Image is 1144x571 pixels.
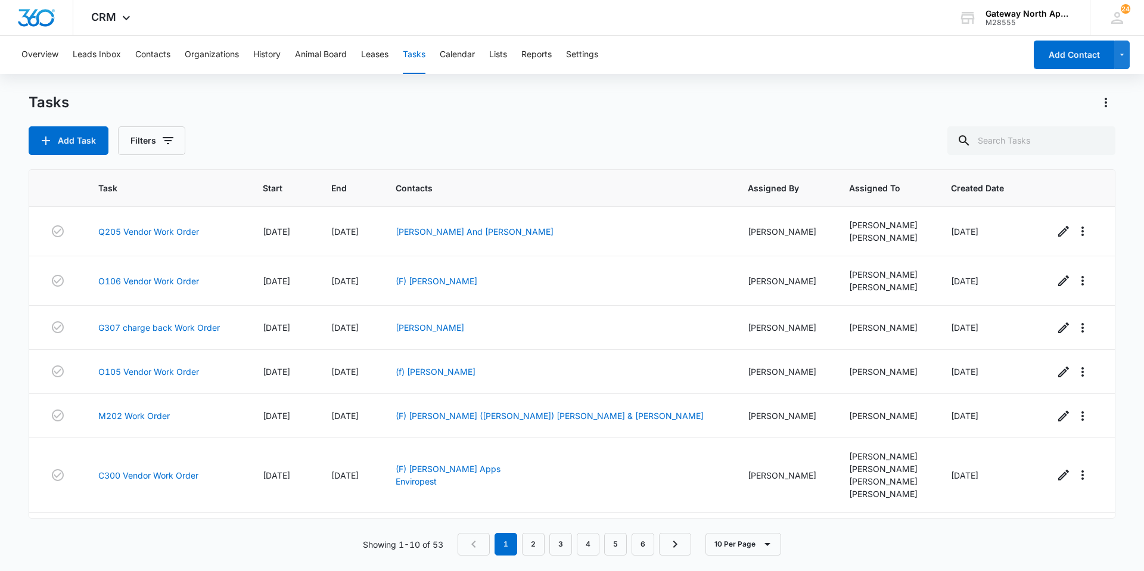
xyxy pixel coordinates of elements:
[396,322,464,333] a: [PERSON_NAME]
[295,36,347,74] button: Animal Board
[396,182,702,194] span: Contacts
[98,469,198,482] a: C300 Vendor Work Order
[1034,41,1114,69] button: Add Contact
[849,475,922,488] div: [PERSON_NAME]
[849,268,922,281] div: [PERSON_NAME]
[748,365,820,378] div: [PERSON_NAME]
[331,411,359,421] span: [DATE]
[521,36,552,74] button: Reports
[98,182,217,194] span: Task
[331,470,359,480] span: [DATE]
[951,367,978,377] span: [DATE]
[263,276,290,286] span: [DATE]
[849,488,922,500] div: [PERSON_NAME]
[849,463,922,475] div: [PERSON_NAME]
[135,36,170,74] button: Contacts
[331,276,359,286] span: [DATE]
[118,126,185,155] button: Filters
[951,182,1009,194] span: Created Date
[951,411,978,421] span: [DATE]
[331,367,359,377] span: [DATE]
[403,36,425,74] button: Tasks
[986,9,1072,18] div: account name
[604,533,627,556] a: Page 5
[951,276,978,286] span: [DATE]
[73,36,121,74] button: Leads Inbox
[98,365,199,378] a: O105 Vendor Work Order
[331,226,359,237] span: [DATE]
[29,94,69,111] h1: Tasks
[440,36,475,74] button: Calendar
[98,225,199,238] a: Q205 Vendor Work Order
[947,126,1115,155] input: Search Tasks
[951,322,978,333] span: [DATE]
[849,450,922,463] div: [PERSON_NAME]
[1096,93,1115,112] button: Actions
[263,470,290,480] span: [DATE]
[263,226,290,237] span: [DATE]
[331,322,359,333] span: [DATE]
[489,36,507,74] button: Lists
[849,365,922,378] div: [PERSON_NAME]
[632,533,654,556] a: Page 6
[21,36,58,74] button: Overview
[748,469,820,482] div: [PERSON_NAME]
[361,36,388,74] button: Leases
[849,409,922,422] div: [PERSON_NAME]
[253,36,281,74] button: History
[263,411,290,421] span: [DATE]
[363,538,443,551] p: Showing 1-10 of 53
[396,226,554,237] a: [PERSON_NAME] And [PERSON_NAME]
[1121,4,1130,14] span: 24
[1121,4,1130,14] div: notifications count
[849,219,922,231] div: [PERSON_NAME]
[705,533,781,556] button: 10 Per Page
[98,409,170,422] a: M202 Work Order
[263,367,290,377] span: [DATE]
[549,533,572,556] a: Page 3
[748,182,803,194] span: Assigned By
[91,11,116,23] span: CRM
[849,182,904,194] span: Assigned To
[748,225,820,238] div: [PERSON_NAME]
[98,321,220,334] a: G307 charge back Work Order
[522,533,545,556] a: Page 2
[263,182,285,194] span: Start
[986,18,1072,27] div: account id
[566,36,598,74] button: Settings
[748,275,820,287] div: [PERSON_NAME]
[577,533,599,556] a: Page 4
[849,231,922,244] div: [PERSON_NAME]
[185,36,239,74] button: Organizations
[98,275,199,287] a: O106 Vendor Work Order
[396,464,500,474] a: (F) [PERSON_NAME] Apps
[495,533,517,556] em: 1
[396,476,437,486] a: Enviropest
[748,321,820,334] div: [PERSON_NAME]
[951,226,978,237] span: [DATE]
[396,367,475,377] a: (f) [PERSON_NAME]
[748,409,820,422] div: [PERSON_NAME]
[849,321,922,334] div: [PERSON_NAME]
[331,182,350,194] span: End
[396,411,704,421] a: (F) [PERSON_NAME] ([PERSON_NAME]) [PERSON_NAME] & [PERSON_NAME]
[849,281,922,293] div: [PERSON_NAME]
[659,533,691,556] a: Next Page
[458,533,691,556] nav: Pagination
[29,126,108,155] button: Add Task
[951,470,978,480] span: [DATE]
[263,322,290,333] span: [DATE]
[396,276,477,286] a: (F) [PERSON_NAME]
